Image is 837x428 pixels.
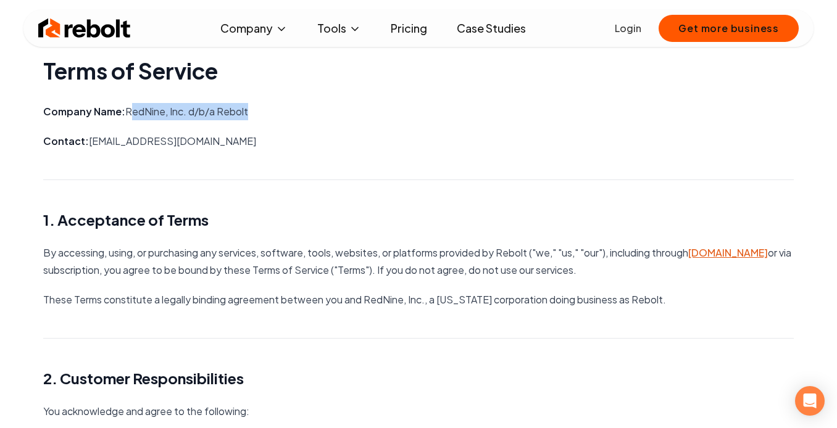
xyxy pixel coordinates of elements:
a: Case Studies [447,16,536,41]
img: Rebolt Logo [38,16,131,41]
a: [DOMAIN_NAME] [688,246,768,259]
p: RedNine, Inc. d/b/a Rebolt [43,103,794,120]
button: Company [210,16,298,41]
strong: Company Name: [43,105,125,118]
h2: 2. Customer Responsibilities [43,368,794,388]
h2: 1. Acceptance of Terms [43,210,794,229]
h1: Terms of Service [43,59,794,83]
button: Get more business [659,15,799,42]
p: These Terms constitute a legally binding agreement between you and RedNine, Inc., a [US_STATE] co... [43,291,794,308]
p: [EMAIL_ADDRESS][DOMAIN_NAME] [43,133,794,150]
strong: Contact: [43,134,89,147]
a: Pricing [381,16,437,41]
p: You acknowledge and agree to the following: [43,403,794,420]
div: Open Intercom Messenger [795,386,825,416]
button: Tools [307,16,371,41]
p: By accessing, using, or purchasing any services, software, tools, websites, or platforms provided... [43,244,794,279]
a: Login [615,21,641,36]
